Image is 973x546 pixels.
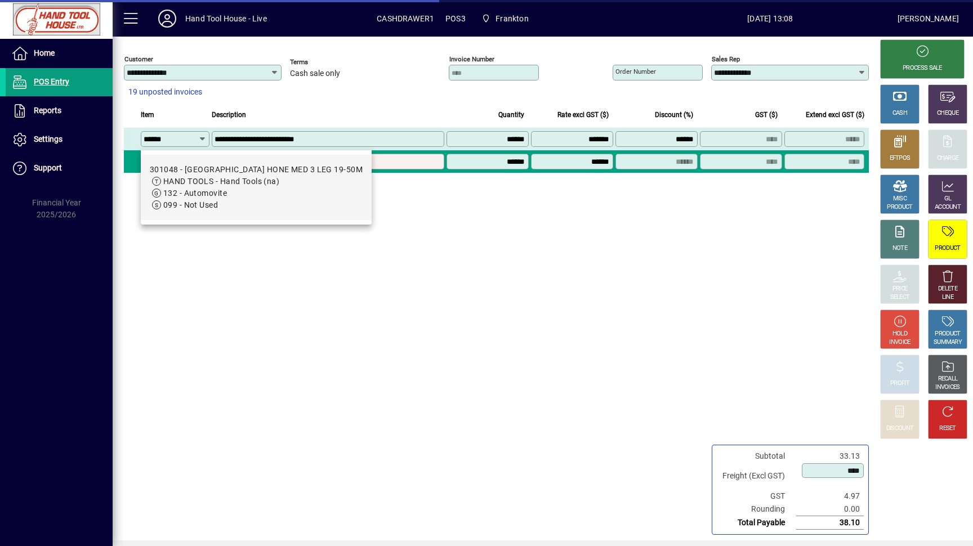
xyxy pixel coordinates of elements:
div: INVOICES [935,383,959,392]
span: Frankton [496,10,528,28]
div: HOLD [892,330,907,338]
div: Hand Tool House - Live [185,10,267,28]
td: 4.97 [796,490,864,503]
a: Reports [6,97,113,125]
div: NOTE [892,244,907,253]
mat-label: Customer [124,55,153,63]
div: PRICE [892,285,908,293]
div: ACCOUNT [935,203,961,212]
span: Cash sale only [290,69,340,78]
td: Subtotal [717,450,796,463]
div: RECALL [938,375,958,383]
td: 0.00 [796,503,864,516]
div: SELECT [890,293,910,302]
span: 099 - Not Used [163,200,218,209]
span: HAND TOOLS - Hand Tools (na) [163,177,279,186]
span: Home [34,48,55,57]
div: INVOICE [889,338,910,347]
td: Freight (Excl GST) [717,463,796,490]
div: PROFIT [890,379,909,388]
span: Terms [290,59,358,66]
span: Discount (%) [655,109,693,121]
span: 132 - Automovite [163,189,227,198]
span: POS3 [445,10,466,28]
mat-label: Sales rep [712,55,740,63]
div: PRODUCT [935,244,960,253]
mat-label: Invoice number [449,55,494,63]
button: 19 unposted invoices [124,82,207,102]
div: GL [944,195,952,203]
button: Profile [149,8,185,29]
td: Total Payable [717,516,796,530]
span: Quantity [498,109,524,121]
div: DELETE [938,285,957,293]
div: PROCESS SALE [903,64,942,73]
td: 33.13 [796,450,864,463]
div: [PERSON_NAME] [898,10,959,28]
span: GST ($) [755,109,778,121]
div: DISCOUNT [886,424,913,433]
span: Description [212,109,246,121]
div: CHEQUE [937,109,958,118]
span: [DATE] 13:08 [643,10,898,28]
span: Frankton [477,8,533,29]
a: Settings [6,126,113,154]
div: MISC [893,195,907,203]
span: Reports [34,106,61,115]
div: RESET [939,424,956,433]
div: SUMMARY [934,338,962,347]
div: CHARGE [937,154,959,163]
mat-label: Order number [615,68,656,75]
a: Home [6,39,113,68]
span: Item [141,109,154,121]
span: 19 unposted invoices [128,86,202,98]
span: POS Entry [34,77,69,86]
span: Rate excl GST ($) [557,109,609,121]
td: Rounding [717,503,796,516]
div: 301048 - [GEOGRAPHIC_DATA] HONE MED 3 LEG 19-50M [150,164,363,176]
div: PRODUCT [887,203,912,212]
div: LINE [942,293,953,302]
div: CASH [892,109,907,118]
span: Extend excl GST ($) [806,109,864,121]
span: Settings [34,135,63,144]
div: EFTPOS [890,154,910,163]
a: Support [6,154,113,182]
td: 38.10 [796,516,864,530]
mat-option: 301048 - TOLEDO HONE MED 3 LEG 19-50M [141,155,372,220]
span: CASHDRAWER1 [377,10,434,28]
div: PRODUCT [935,330,960,338]
td: GST [717,490,796,503]
span: Support [34,163,62,172]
